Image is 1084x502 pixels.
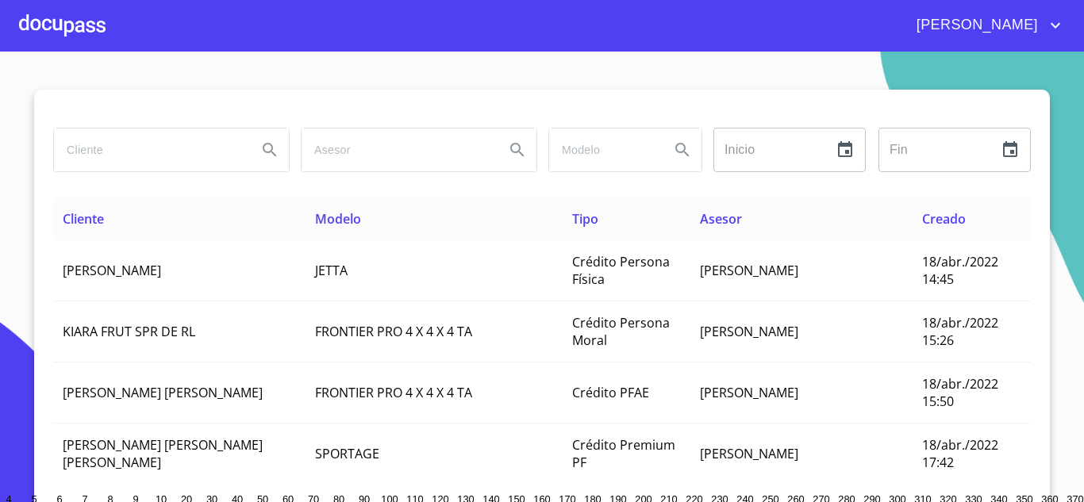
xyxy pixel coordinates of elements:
[922,253,998,288] span: 18/abr./2022 14:45
[302,128,492,171] input: search
[572,253,670,288] span: Crédito Persona Física
[315,210,361,228] span: Modelo
[700,210,742,228] span: Asesor
[922,314,998,349] span: 18/abr./2022 15:26
[922,210,966,228] span: Creado
[63,436,263,471] span: [PERSON_NAME] [PERSON_NAME] [PERSON_NAME]
[905,13,1046,38] span: [PERSON_NAME]
[63,262,161,279] span: [PERSON_NAME]
[572,384,649,401] span: Crédito PFAE
[700,323,798,340] span: [PERSON_NAME]
[663,131,702,169] button: Search
[905,13,1065,38] button: account of current user
[315,262,348,279] span: JETTA
[63,210,104,228] span: Cliente
[572,210,598,228] span: Tipo
[63,384,263,401] span: [PERSON_NAME] [PERSON_NAME]
[549,128,657,171] input: search
[922,436,998,471] span: 18/abr./2022 17:42
[251,131,289,169] button: Search
[315,384,472,401] span: FRONTIER PRO 4 X 4 X 4 TA
[572,314,670,349] span: Crédito Persona Moral
[700,445,798,462] span: [PERSON_NAME]
[54,128,244,171] input: search
[922,375,998,410] span: 18/abr./2022 15:50
[572,436,675,471] span: Crédito Premium PF
[498,131,536,169] button: Search
[700,384,798,401] span: [PERSON_NAME]
[315,445,379,462] span: SPORTAGE
[63,323,195,340] span: KIARA FRUT SPR DE RL
[700,262,798,279] span: [PERSON_NAME]
[315,323,472,340] span: FRONTIER PRO 4 X 4 X 4 TA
